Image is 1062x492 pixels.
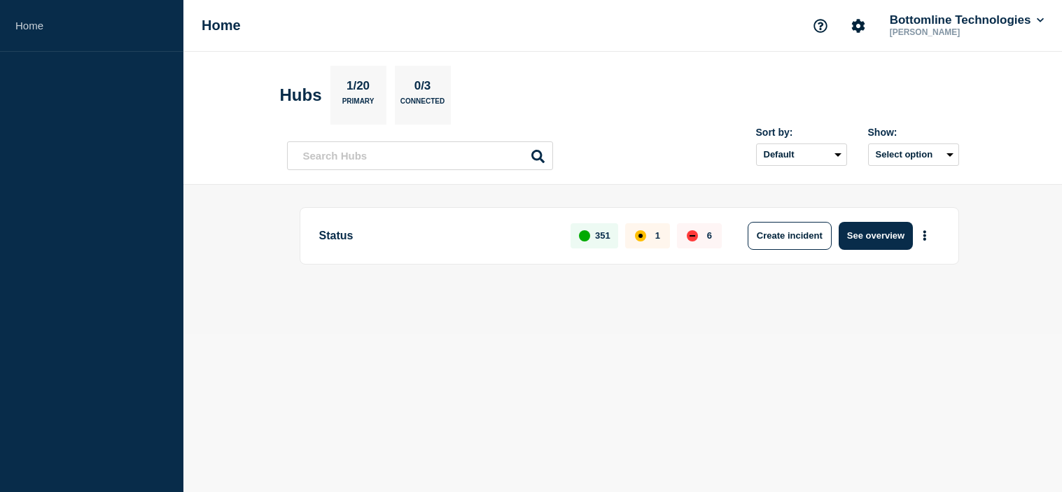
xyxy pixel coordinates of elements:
p: Status [319,222,555,250]
div: up [579,230,590,241]
p: 0/3 [409,79,436,97]
button: See overview [839,222,913,250]
div: Sort by: [756,127,847,138]
div: down [687,230,698,241]
p: Connected [400,97,445,112]
div: Show: [868,127,959,138]
div: affected [635,230,646,241]
h1: Home [202,17,241,34]
p: 6 [707,230,712,241]
p: 351 [595,230,610,241]
button: Support [806,11,835,41]
p: [PERSON_NAME] [887,27,1033,37]
p: Primary [342,97,375,112]
button: Bottomline Technologies [887,13,1047,27]
input: Search Hubs [287,141,553,170]
p: 1/20 [341,79,375,97]
button: Account settings [844,11,873,41]
button: Select option [868,143,959,166]
button: More actions [916,223,934,248]
p: 1 [655,230,660,241]
select: Sort by [756,143,847,166]
h2: Hubs [280,85,322,105]
button: Create incident [748,222,832,250]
